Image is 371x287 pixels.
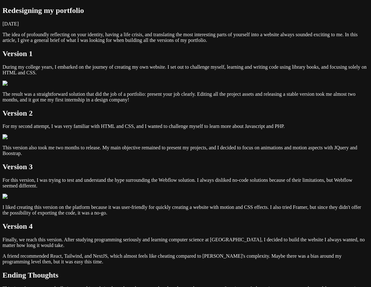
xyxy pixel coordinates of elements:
img: Image [3,81,20,86]
p: For this version, I was trying to test and understand the hype surrounding the Webflow solution. ... [3,177,368,189]
h2: Version 1 [3,49,368,58]
p: Finally, we reach this version. After studying programming seriously and learning computer scienc... [3,237,368,248]
h2: Version 3 [3,163,368,171]
p: This version also took me two months to release. My main objective remained to present my project... [3,145,368,156]
p: For my second attempt, I was very familiar with HTML and CSS, and I wanted to challenge myself to... [3,123,368,129]
p: I liked creating this version on the platform because it was user-friendly for quickly creating a... [3,204,368,216]
p: A friend recommended React, Tailwind, and NextJS, which almost feels like cheating compared to [P... [3,253,368,265]
h2: Version 4 [3,222,368,231]
p: During my college years, I embarked on the journey of creating my own website. I set out to chall... [3,64,368,76]
img: Image [3,134,20,140]
h2: Ending Thoughts [3,271,368,279]
h1: Redesigning my portfolio [3,6,368,15]
p: The result was a straightforward solution that did the job of a portfolio: present your job clear... [3,91,368,103]
h2: Version 2 [3,109,368,118]
p: The idea of profoundly reflecting on your identity, having a life crisis, and translating the mos... [3,32,368,43]
time: [DATE] [3,21,19,26]
img: Image [3,194,20,199]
